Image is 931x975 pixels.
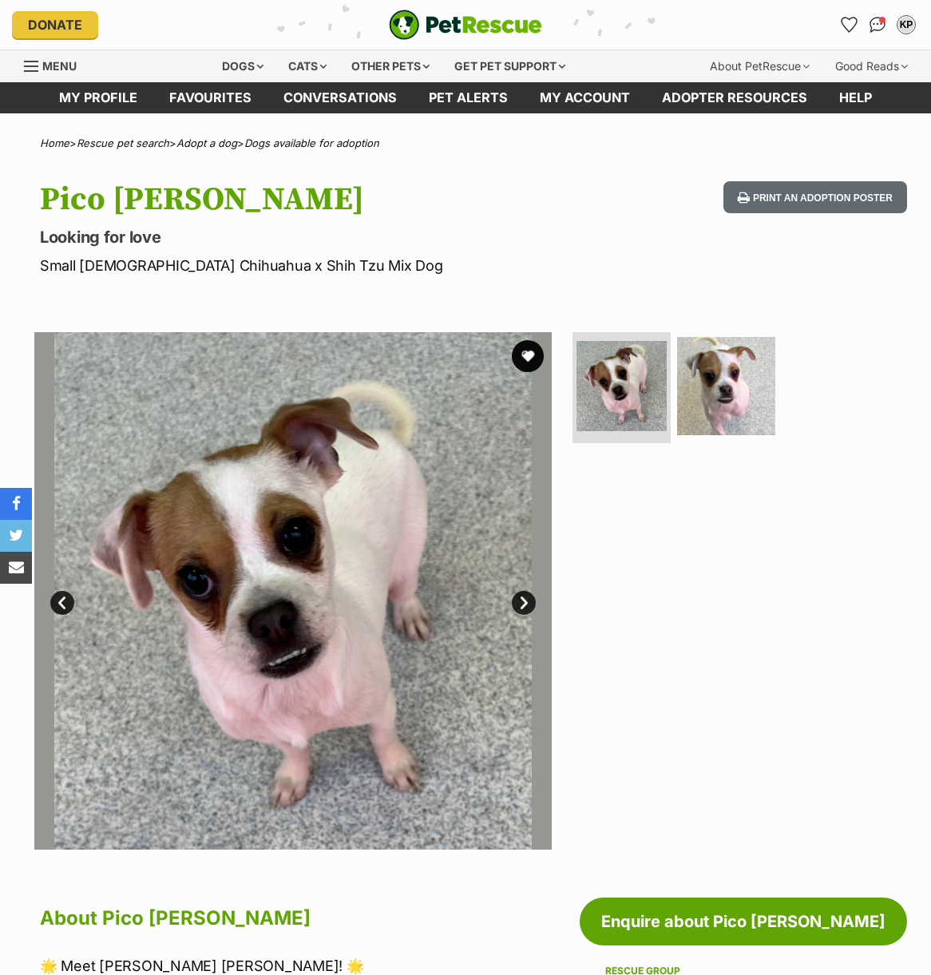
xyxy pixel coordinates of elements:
a: Pet alerts [413,82,524,113]
img: Photo of Pico De Gallo [34,332,552,850]
a: Conversations [865,12,890,38]
a: Help [823,82,888,113]
a: My profile [43,82,153,113]
a: conversations [267,82,413,113]
img: Photo of Pico De Gallo [576,341,667,431]
div: Cats [277,50,338,82]
div: Get pet support [443,50,576,82]
div: About PetRescue [699,50,821,82]
a: Next [512,591,536,615]
p: Looking for love [40,226,570,248]
a: Enquire about Pico [PERSON_NAME] [580,898,907,945]
button: favourite [512,340,544,372]
div: Good Reads [824,50,919,82]
a: Prev [50,591,74,615]
a: Menu [24,50,88,79]
a: Adopt a dog [176,137,237,149]
ul: Account quick links [836,12,919,38]
a: My account [524,82,646,113]
button: Print an adoption poster [723,181,907,214]
div: Other pets [340,50,441,82]
h1: Pico [PERSON_NAME] [40,181,570,218]
img: chat-41dd97257d64d25036548639549fe6c8038ab92f7586957e7f3b1b290dea8141.svg [870,17,886,33]
a: PetRescue [389,10,542,40]
a: Donate [12,11,98,38]
a: Favourites [153,82,267,113]
a: Favourites [836,12,862,38]
img: Photo of Pico De Gallo [677,337,775,435]
a: Rescue pet search [77,137,169,149]
div: KP [898,17,914,33]
span: Menu [42,59,77,73]
a: Home [40,137,69,149]
a: Dogs available for adoption [244,137,379,149]
h2: About Pico [PERSON_NAME] [40,901,554,936]
p: Small [DEMOGRAPHIC_DATA] Chihuahua x Shih Tzu Mix Dog [40,255,570,276]
img: logo-e224e6f780fb5917bec1dbf3a21bbac754714ae5b6737aabdf751b685950b380.svg [389,10,542,40]
div: Dogs [211,50,275,82]
button: My account [893,12,919,38]
a: Adopter resources [646,82,823,113]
